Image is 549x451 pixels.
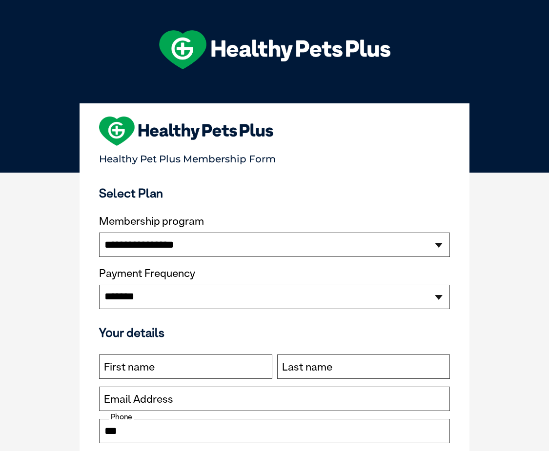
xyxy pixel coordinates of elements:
[109,412,134,421] label: Phone
[104,393,173,406] label: Email Address
[99,117,273,146] img: heart-shape-hpp-logo-large.png
[99,215,450,228] label: Membership program
[99,325,450,340] h3: Your details
[99,149,450,165] p: Healthy Pet Plus Membership Form
[282,361,332,373] label: Last name
[99,186,450,200] h3: Select Plan
[104,361,155,373] label: First name
[159,30,390,69] img: hpp-logo-landscape-green-white.png
[99,267,195,280] label: Payment Frequency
